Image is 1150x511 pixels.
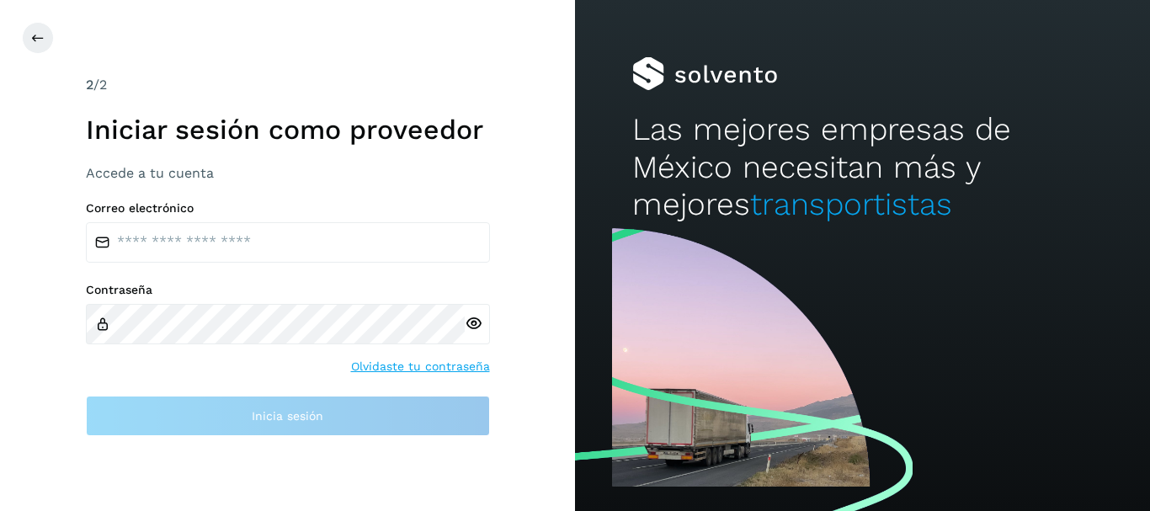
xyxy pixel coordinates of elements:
span: transportistas [750,186,952,222]
a: Olvidaste tu contraseña [351,358,490,375]
div: /2 [86,75,490,95]
label: Contraseña [86,283,490,297]
button: Inicia sesión [86,396,490,436]
span: Inicia sesión [252,410,323,422]
h2: Las mejores empresas de México necesitan más y mejores [632,111,1092,223]
span: 2 [86,77,93,93]
h1: Iniciar sesión como proveedor [86,114,490,146]
label: Correo electrónico [86,201,490,216]
h3: Accede a tu cuenta [86,165,490,181]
